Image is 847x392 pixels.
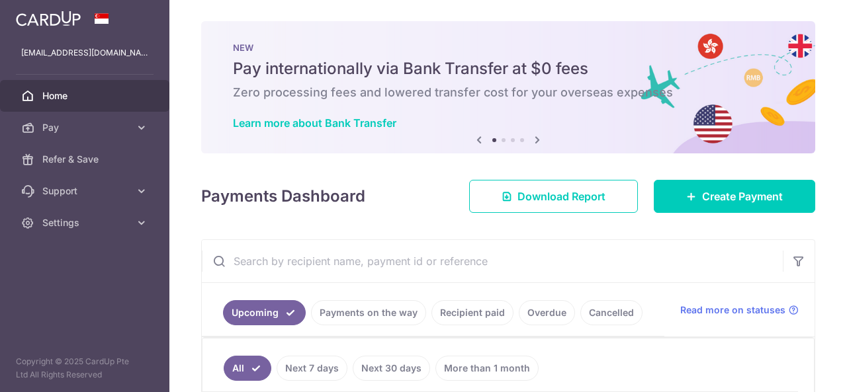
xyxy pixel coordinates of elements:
a: Download Report [469,180,638,213]
p: [EMAIL_ADDRESS][DOMAIN_NAME] [21,46,148,59]
img: Bank transfer banner [201,21,815,153]
span: Download Report [517,188,605,204]
a: Read more on statuses [680,303,799,317]
a: Learn more about Bank Transfer [233,116,396,130]
a: Next 30 days [353,356,430,381]
span: Support [42,184,130,198]
span: Read more on statuses [680,303,785,317]
span: Pay [42,121,130,134]
h5: Pay internationally via Bank Transfer at $0 fees [233,58,783,79]
a: Create Payment [654,180,815,213]
span: Create Payment [702,188,783,204]
span: Refer & Save [42,153,130,166]
a: Payments on the way [311,300,426,325]
span: Settings [42,216,130,229]
a: Cancelled [580,300,643,325]
span: Home [42,89,130,102]
p: NEW [233,42,783,53]
img: CardUp [16,11,81,26]
a: More than 1 month [435,356,539,381]
a: All [224,356,271,381]
h6: Zero processing fees and lowered transfer cost for your overseas expenses [233,85,783,100]
a: Next 7 days [277,356,347,381]
a: Recipient paid [431,300,513,325]
input: Search by recipient name, payment id or reference [202,240,783,282]
h4: Payments Dashboard [201,184,365,208]
a: Overdue [519,300,575,325]
a: Upcoming [223,300,306,325]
